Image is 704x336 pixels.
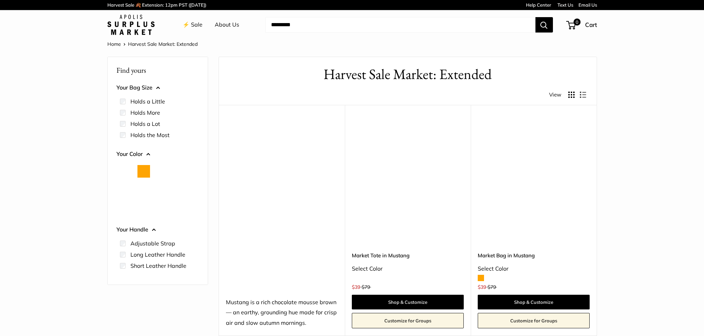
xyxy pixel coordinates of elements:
[352,284,360,290] span: $39
[130,131,170,139] label: Holds the Most
[137,201,150,214] button: Palm Leaf
[118,201,130,214] button: Mustang
[362,284,370,290] span: $79
[107,15,155,35] img: Apolis: Surplus Market
[567,19,597,30] a: 0 Cart
[215,20,239,30] a: About Us
[157,165,170,178] button: Court Green
[157,201,170,214] button: Taupe
[535,17,553,33] button: Search
[229,64,586,85] h1: Harvest Sale Market: Extended
[478,295,590,309] a: Shop & Customize
[585,21,597,28] span: Cart
[130,120,160,128] label: Holds a Lot
[478,251,590,259] a: Market Bag in Mustang
[478,313,590,328] a: Customize for Groups
[107,40,198,49] nav: Breadcrumb
[478,284,486,290] span: $39
[137,183,150,196] button: Cognac
[526,2,551,8] a: Help Center
[116,83,199,93] button: Your Bag Size
[573,19,580,26] span: 0
[265,17,535,33] input: Search...
[130,108,160,117] label: Holds More
[352,313,464,328] a: Customize for Groups
[118,183,130,196] button: Chenille Window Sage
[580,92,586,98] button: Display products as list
[157,183,170,196] button: Daisy
[352,264,464,274] div: Select Color
[177,183,189,196] button: Mint Sorbet
[352,251,464,259] a: Market Tote in Mustang
[137,165,150,178] button: Orange
[118,165,130,178] button: Natural
[478,264,590,274] div: Select Color
[549,90,561,100] span: View
[352,122,464,234] a: Market Tote in MustangMarket Tote in Mustang
[116,149,199,159] button: Your Color
[557,2,573,8] a: Text Us
[116,63,199,77] p: Find yours
[130,262,186,270] label: Short Leather Handle
[130,239,175,248] label: Adjustable Strap
[226,297,338,329] div: Mustang is a rich chocolate mousse brown — an earthy, grounding hue made for crisp air and slow a...
[183,20,202,30] a: ⚡️ Sale
[478,122,590,234] a: Market Bag in MustangMarket Bag in Mustang
[352,295,464,309] a: Shop & Customize
[130,250,185,259] label: Long Leather Handle
[107,41,121,47] a: Home
[130,97,165,106] label: Holds a Little
[116,224,199,235] button: Your Handle
[578,2,597,8] a: Email Us
[568,92,575,98] button: Display products as grid
[128,41,198,47] span: Harvest Sale Market: Extended
[177,165,189,178] button: Chenille Window Brick
[488,284,496,290] span: $79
